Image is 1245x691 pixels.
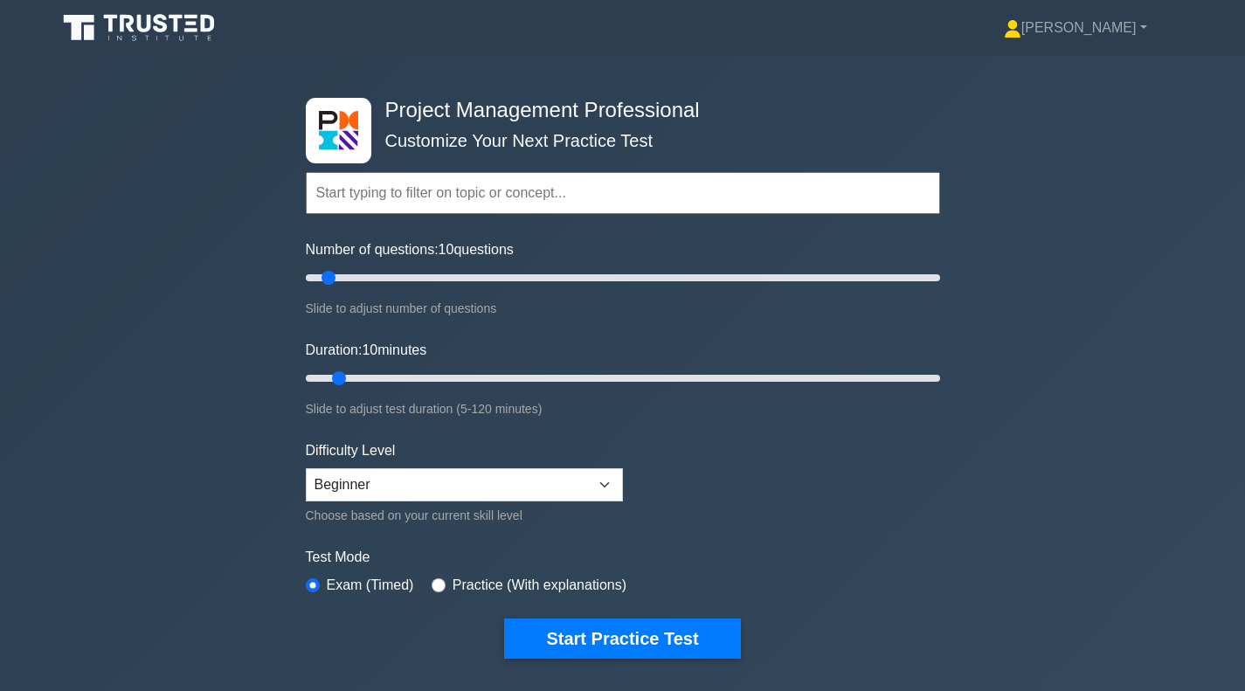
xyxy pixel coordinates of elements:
label: Exam (Timed) [327,575,414,596]
span: 10 [362,342,377,357]
label: Difficulty Level [306,440,396,461]
div: Slide to adjust test duration (5-120 minutes) [306,398,940,419]
div: Slide to adjust number of questions [306,298,940,319]
input: Start typing to filter on topic or concept... [306,172,940,214]
h4: Project Management Professional [378,98,854,123]
label: Number of questions: questions [306,239,514,260]
button: Start Practice Test [504,618,740,659]
a: [PERSON_NAME] [962,10,1189,45]
label: Test Mode [306,547,940,568]
label: Duration: minutes [306,340,427,361]
span: 10 [439,242,454,257]
label: Practice (With explanations) [453,575,626,596]
div: Choose based on your current skill level [306,505,623,526]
